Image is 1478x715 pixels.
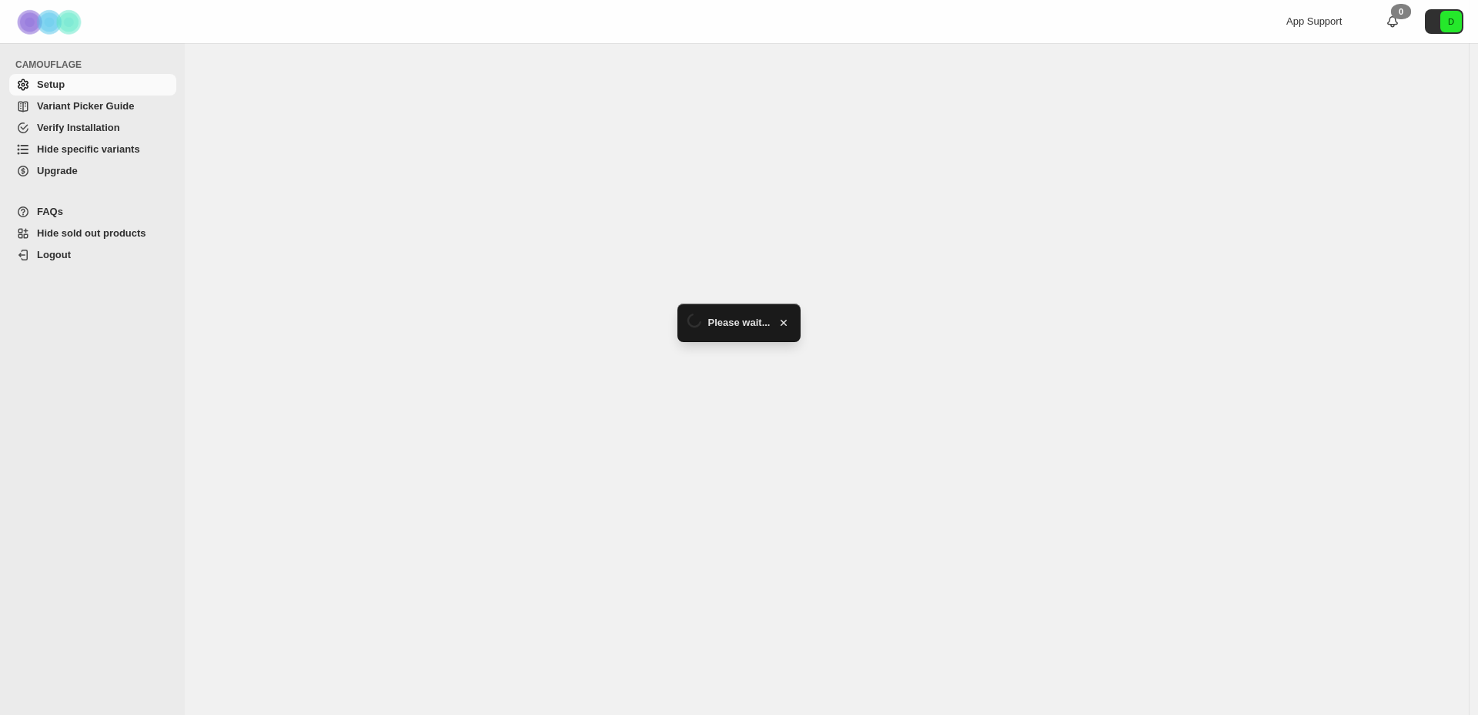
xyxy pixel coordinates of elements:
img: Camouflage [12,1,89,43]
div: 0 [1391,4,1411,19]
span: Upgrade [37,165,78,176]
span: CAMOUFLAGE [15,59,177,71]
text: D [1448,17,1454,26]
a: 0 [1385,14,1400,29]
button: Avatar with initials D [1425,9,1463,34]
span: Please wait... [708,315,771,331]
span: Variant Picker Guide [37,100,134,112]
span: Setup [37,79,65,90]
a: Hide specific variants [9,139,176,160]
span: Verify Installation [37,122,120,133]
a: Setup [9,74,176,96]
span: Logout [37,249,71,260]
span: FAQs [37,206,63,217]
a: Logout [9,244,176,266]
a: Verify Installation [9,117,176,139]
span: App Support [1286,15,1342,27]
a: Hide sold out products [9,223,176,244]
a: Upgrade [9,160,176,182]
a: Variant Picker Guide [9,96,176,117]
span: Avatar with initials D [1440,11,1462,32]
span: Hide specific variants [37,143,140,155]
span: Hide sold out products [37,227,146,239]
a: FAQs [9,201,176,223]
